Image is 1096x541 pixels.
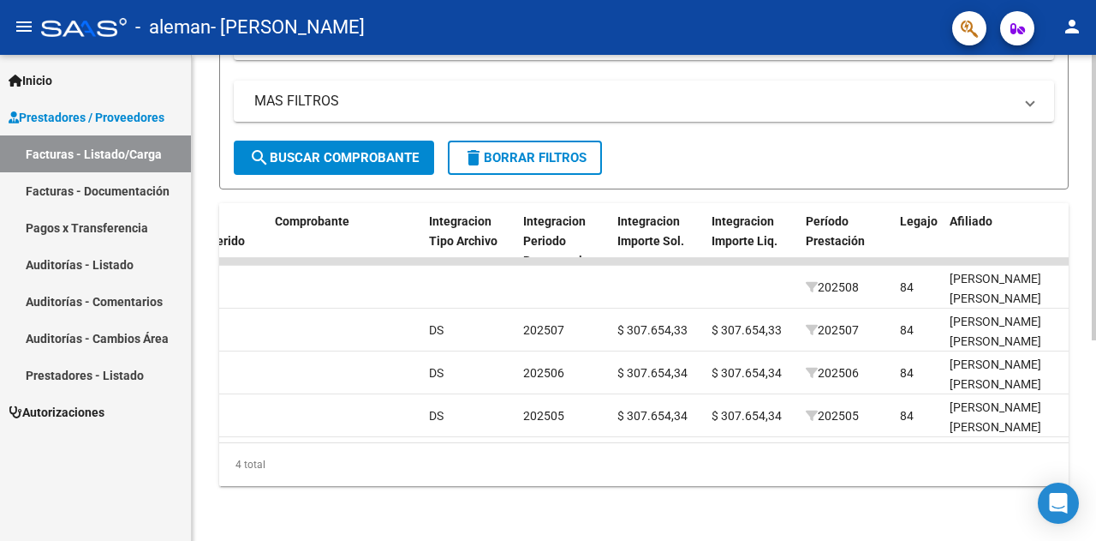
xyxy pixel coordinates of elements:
span: - aleman [135,9,211,46]
datatable-header-cell: Integracion Importe Sol. [611,203,705,279]
mat-icon: person [1062,16,1082,37]
span: 202507 [806,323,859,337]
span: $ 307.654,34 [712,409,782,423]
datatable-header-cell: Integracion Periodo Presentacion [516,203,611,279]
span: Inicio [9,71,52,90]
div: 4 total [219,443,1069,486]
datatable-header-cell: Integracion Tipo Archivo [422,203,516,279]
div: 84 [900,364,914,383]
span: DS [429,323,444,337]
datatable-header-cell: Integracion Importe Liq. [705,203,799,279]
datatable-header-cell: Comprobante [268,203,422,279]
span: 202506 [806,366,859,380]
span: $ 307.654,34 [617,409,688,423]
span: 202505 [806,409,859,423]
span: Legajo [900,214,938,228]
mat-panel-title: MAS FILTROS [254,92,1013,111]
div: [PERSON_NAME] [PERSON_NAME] 20487943550 [950,312,1073,370]
span: Afiliado [950,214,992,228]
span: Comprobante [275,214,349,228]
div: [PERSON_NAME] [PERSON_NAME] 20487943550 [950,269,1073,328]
span: $ 307.654,33 [712,323,782,337]
span: Integracion Periodo Presentacion [523,214,596,267]
span: Monto Transferido [181,214,245,248]
span: 202507 [523,323,564,337]
span: Buscar Comprobante [249,150,419,165]
span: Borrar Filtros [463,150,587,165]
span: 202506 [523,366,564,380]
span: $ 307.654,34 [617,366,688,380]
span: 202508 [806,280,859,294]
div: 84 [900,321,914,340]
datatable-header-cell: Monto Transferido [174,203,268,279]
span: 202505 [523,409,564,423]
datatable-header-cell: Afiliado [943,203,1080,279]
div: [PERSON_NAME] [PERSON_NAME] 20487943550 [950,355,1073,413]
span: Integracion Importe Sol. [617,214,684,248]
div: [PERSON_NAME] [PERSON_NAME] 20487943550 [950,398,1073,456]
div: Open Intercom Messenger [1038,483,1079,524]
span: DS [429,366,444,380]
span: - [PERSON_NAME] [211,9,365,46]
button: Buscar Comprobante [234,141,434,175]
mat-expansion-panel-header: MAS FILTROS [234,81,1054,122]
datatable-header-cell: Legajo [893,203,943,279]
span: DS [429,409,444,423]
span: Prestadores / Proveedores [9,108,164,127]
mat-icon: delete [463,147,484,168]
mat-icon: menu [14,16,34,37]
button: Borrar Filtros [448,141,602,175]
span: Integracion Importe Liq. [712,214,777,248]
span: Integracion Tipo Archivo [429,214,497,248]
div: 84 [900,278,914,298]
span: $ 307.654,33 [617,323,688,337]
mat-icon: search [249,147,270,168]
datatable-header-cell: Período Prestación [799,203,893,279]
span: Período Prestación [806,214,865,248]
span: $ 307.654,34 [712,366,782,380]
span: Autorizaciones [9,403,104,422]
div: 84 [900,406,914,426]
